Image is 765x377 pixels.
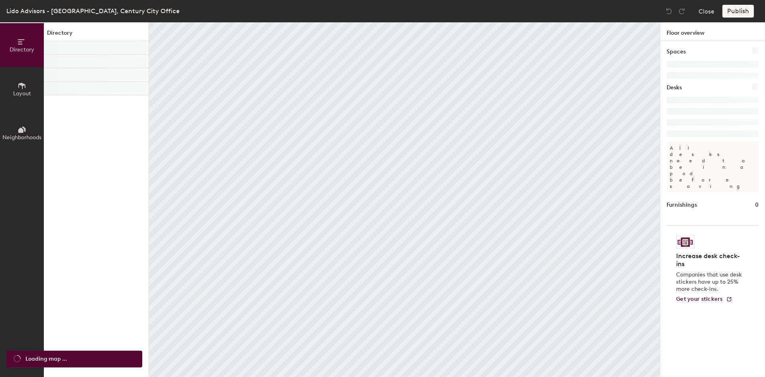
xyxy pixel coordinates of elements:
h1: Directory [44,29,149,41]
p: All desks need to be in a pod before saving [667,142,759,193]
span: Directory [10,46,34,53]
span: Neighborhoods [2,134,41,141]
img: Redo [678,7,686,15]
span: Layout [13,90,31,97]
img: Undo [665,7,673,15]
canvas: Map [149,22,660,377]
button: Close [698,5,714,18]
h1: Furnishings [667,201,697,209]
span: Get your stickers [676,296,723,302]
a: Get your stickers [676,296,732,303]
img: Sticker logo [676,235,694,249]
p: Companies that use desk stickers have up to 25% more check-ins. [676,271,744,293]
h1: Desks [667,83,682,92]
div: Lido Advisors - [GEOGRAPHIC_DATA], Century City Office [6,6,180,16]
h4: Increase desk check-ins [676,252,744,268]
span: Loading map ... [25,355,67,363]
h1: Floor overview [660,22,765,41]
h1: 0 [755,201,759,209]
h1: Spaces [667,47,686,56]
